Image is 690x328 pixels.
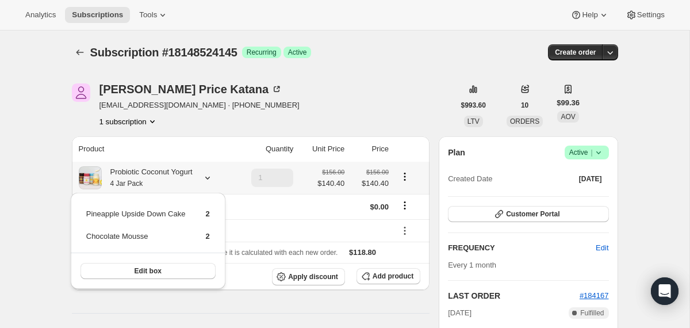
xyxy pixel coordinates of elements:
span: Recurring [247,48,277,57]
div: box-discount-MOU5XK [79,225,389,237]
span: $140.40 [317,178,344,189]
h2: FREQUENCY [448,242,596,254]
button: Subscriptions [72,44,88,60]
span: LTV [467,117,480,125]
button: Customer Portal [448,206,608,222]
span: [DATE] [579,174,602,184]
span: [EMAIL_ADDRESS][DOMAIN_NAME] · [PHONE_NUMBER] [99,100,300,111]
button: Edit box [80,263,216,279]
span: Kelly Price Katana [72,83,90,102]
div: Probiotic Coconut Yogurt [102,166,193,189]
button: Shipping actions [396,199,414,212]
th: Price [348,136,392,162]
span: ORDERS [510,117,539,125]
button: Product actions [99,116,158,127]
small: $156.00 [366,169,389,176]
td: Pineapple Upside Down Cake [86,208,186,229]
button: Subscriptions [65,7,130,23]
img: product img [79,166,102,189]
span: $118.80 [349,248,376,257]
span: Settings [637,10,665,20]
button: Settings [619,7,672,23]
span: Apply discount [288,272,338,281]
span: Subscription #18148524145 [90,46,237,59]
button: Help [563,7,616,23]
span: Customer Portal [506,209,559,219]
span: 2 [205,232,209,241]
button: Product actions [396,170,414,183]
button: [DATE] [572,171,609,187]
span: Created Date [448,173,492,185]
button: Edit [589,239,615,257]
button: #184167 [580,290,609,302]
span: Fulfilled [580,308,604,318]
span: $99.36 [557,97,580,109]
button: $993.60 [454,97,493,113]
span: $140.40 [351,178,389,189]
div: [PERSON_NAME] Price Katana [99,83,283,95]
span: 10 [521,101,528,110]
span: 2 [205,209,209,218]
h2: LAST ORDER [448,290,580,302]
span: Active [288,48,307,57]
button: Analytics [18,7,63,23]
span: $993.60 [461,101,486,110]
span: Active [569,147,604,158]
span: AOV [561,113,575,121]
span: Subscriptions [72,10,123,20]
th: Unit Price [297,136,348,162]
th: Quantity [233,136,297,162]
span: Help [582,10,597,20]
span: Add product [373,272,413,281]
small: 4 Jar Pack [110,180,143,188]
button: Apply discount [272,268,345,285]
a: #184167 [580,291,609,300]
div: Open Intercom Messenger [651,277,678,305]
span: Every 1 month [448,261,496,269]
span: Analytics [25,10,56,20]
span: $0.00 [370,203,389,211]
h2: Plan [448,147,465,158]
span: Edit [596,242,608,254]
small: $156.00 [322,169,344,176]
span: Create order [555,48,596,57]
span: | [591,148,592,157]
button: 10 [514,97,535,113]
td: Chocolate Mousse [86,230,186,251]
span: Tools [139,10,157,20]
span: Edit box [135,266,162,276]
button: Tools [132,7,175,23]
button: Add product [356,268,420,284]
button: Create order [548,44,603,60]
span: [DATE] [448,307,471,319]
th: Product [72,136,233,162]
